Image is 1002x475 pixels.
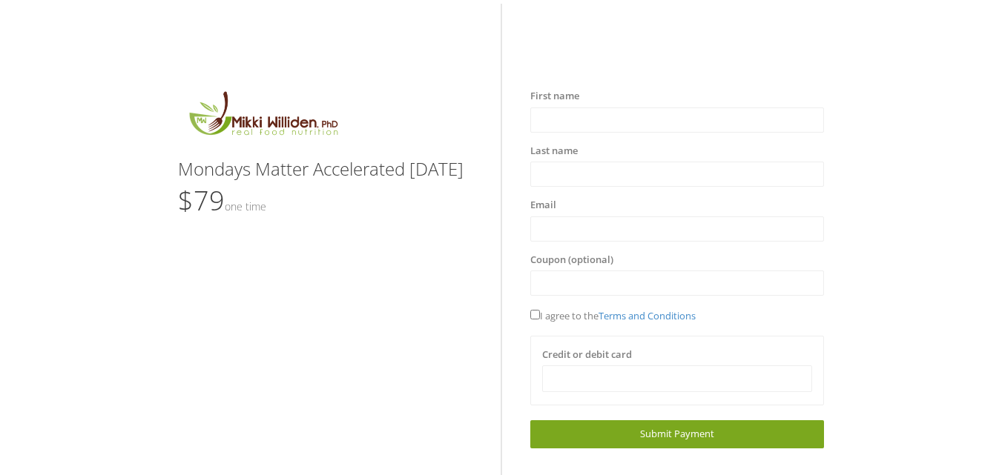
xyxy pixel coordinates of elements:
iframe: Secure payment input frame [552,372,802,385]
span: I agree to the [530,309,696,322]
a: Submit Payment [530,420,823,448]
label: Last name [530,144,578,159]
label: Credit or debit card [542,348,632,362]
span: $79 [178,182,266,219]
label: Coupon (optional) [530,253,613,268]
h3: Mondays Matter Accelerated [DATE] [178,159,471,179]
span: Submit Payment [640,427,714,440]
label: Email [530,198,556,213]
img: MikkiLogoMain.png [178,89,347,145]
small: One time [225,199,266,213]
label: First name [530,89,579,104]
a: Terms and Conditions [599,309,696,322]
